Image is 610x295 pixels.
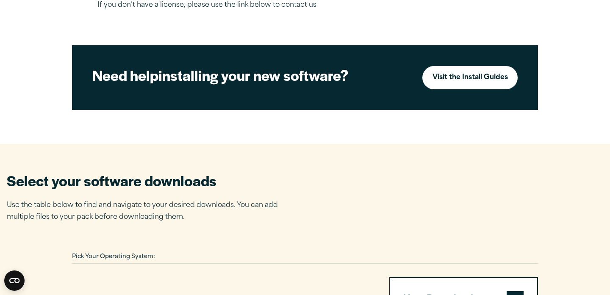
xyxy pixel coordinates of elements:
[72,254,155,259] span: Pick Your Operating System:
[7,171,303,190] h2: Select your software downloads
[433,72,508,84] strong: Visit the Install Guides
[92,65,158,85] strong: Need help
[7,199,303,224] p: Use the table below to find and navigate to your desired downloads. You can add multiple files to...
[92,66,389,85] h2: installing your new software?
[422,66,518,89] a: Visit the Install Guides
[4,270,25,291] button: Open CMP widget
